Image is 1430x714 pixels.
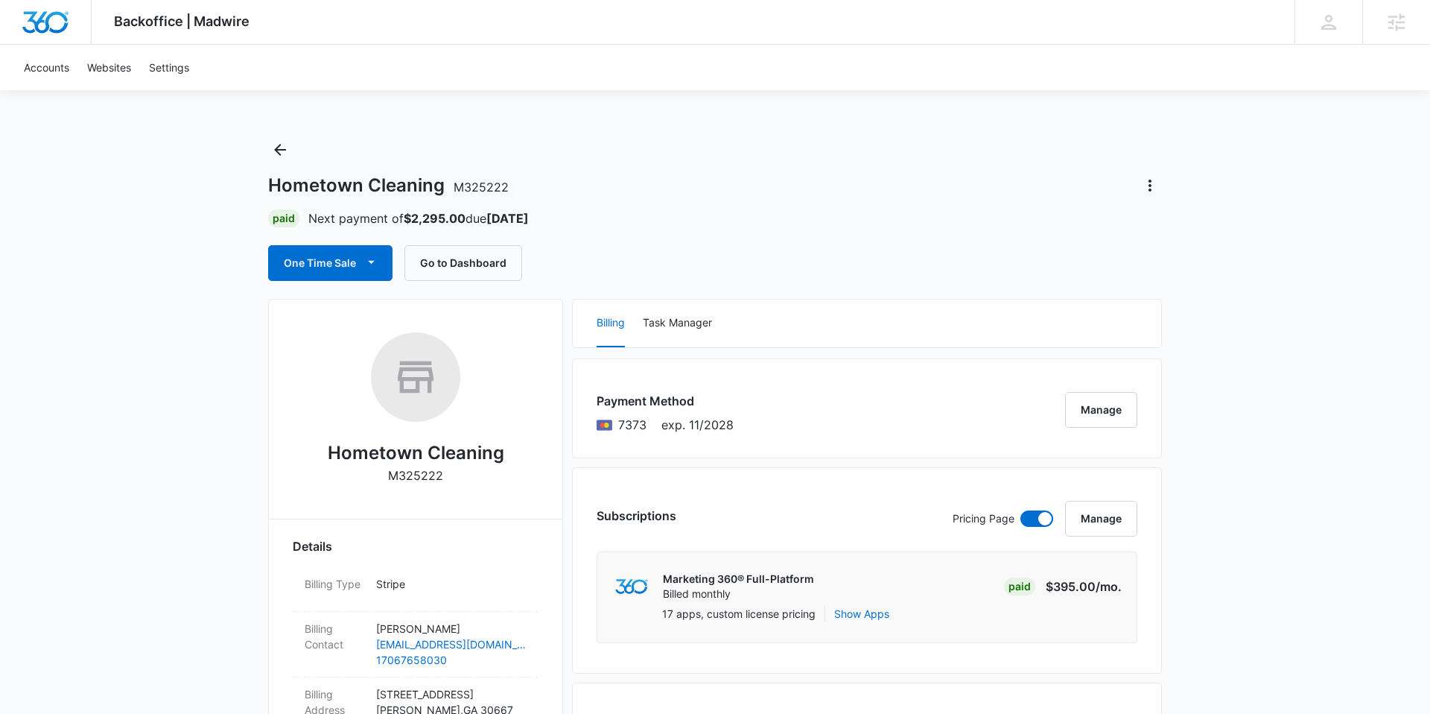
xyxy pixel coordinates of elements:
[662,606,816,622] p: 17 apps, custom license pricing
[114,13,250,29] span: Backoffice | Madwire
[1046,578,1122,595] p: $395.00
[140,45,198,90] a: Settings
[661,416,734,434] span: exp. 11/2028
[454,180,509,195] span: M325222
[1096,579,1122,594] span: /mo.
[1004,578,1035,595] div: Paid
[404,211,465,226] strong: $2,295.00
[643,300,712,347] button: Task Manager
[1065,501,1137,537] button: Manage
[268,209,299,227] div: Paid
[305,621,364,652] dt: Billing Contact
[1065,392,1137,428] button: Manage
[597,392,734,410] h3: Payment Method
[78,45,140,90] a: Websites
[615,579,647,595] img: marketing360Logo
[376,621,527,636] p: [PERSON_NAME]
[953,511,1014,527] p: Pricing Page
[305,576,364,592] dt: Billing Type
[1138,174,1162,198] button: Actions
[293,567,538,612] div: Billing TypeStripe
[376,652,527,668] a: 17067658030
[376,636,527,652] a: [EMAIL_ADDRESS][DOMAIN_NAME]
[376,576,527,592] p: Stripe
[293,537,332,555] span: Details
[486,211,529,226] strong: [DATE]
[834,606,889,622] button: Show Apps
[308,209,529,227] p: Next payment of due
[268,174,509,197] h1: Hometown Cleaning
[618,416,646,434] span: Mastercard ending with
[597,300,625,347] button: Billing
[597,507,676,525] h3: Subscriptions
[663,587,814,601] p: Billed monthly
[388,467,443,484] p: M325222
[268,138,292,162] button: Back
[268,245,393,281] button: One Time Sale
[663,572,814,587] p: Marketing 360® Full-Platform
[328,440,504,467] h2: Hometown Cleaning
[293,612,538,677] div: Billing Contact[PERSON_NAME][EMAIL_ADDRESS][DOMAIN_NAME]17067658030
[404,245,522,281] button: Go to Dashboard
[15,45,78,90] a: Accounts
